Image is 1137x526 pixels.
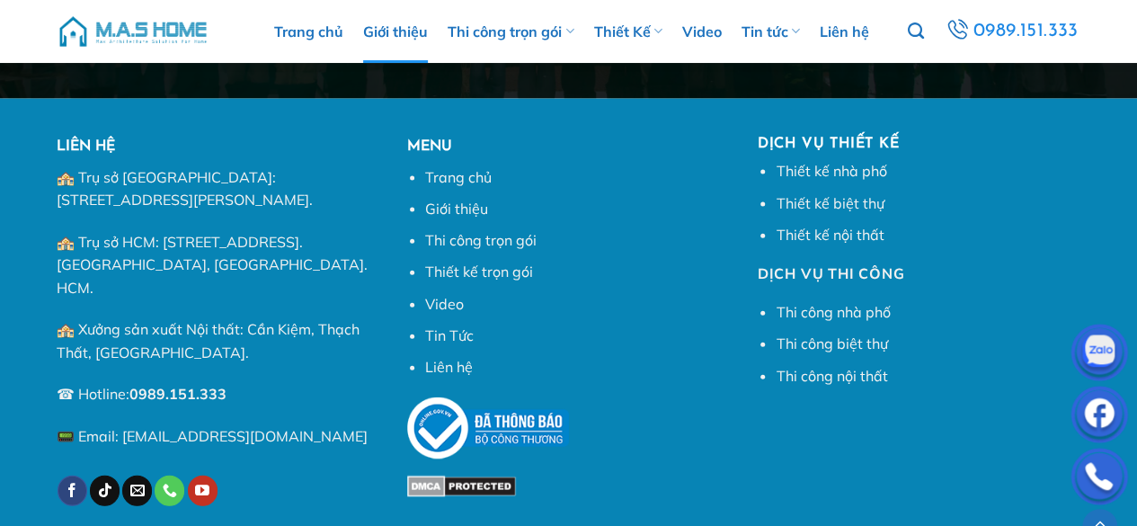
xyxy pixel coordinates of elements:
img: DMCA.com Protection Status [407,476,516,497]
img: Facebook [1072,390,1126,443]
a: Trang chủ [425,168,492,186]
a: 0989.151.333 [943,15,1080,48]
strong: LIÊN HỆ [57,139,115,154]
a: Thiết kế biệt thự [776,194,884,212]
a: 0989.151.333 [129,385,227,403]
span: 0989.151.333 [973,16,1079,47]
a: Liên hệ [425,358,473,376]
a: Gọi cho chúng tôi [155,476,184,506]
p: 🏤 Trụ sở HCM: [STREET_ADDRESS]. [GEOGRAPHIC_DATA], [GEOGRAPHIC_DATA]. HCM. [57,231,380,300]
a: Theo dõi trên YouTube [188,476,218,506]
a: Gửi email cho chúng tôi [122,476,152,506]
p: 🏤 Xưởng sản xuất Nội thất: Cần Kiệm, Thạch Thất, [GEOGRAPHIC_DATA]. [57,318,380,364]
a: Giới thiệu [425,200,488,218]
a: Thi công trọn gói [425,231,537,249]
a: Thiết kế nội thất [776,226,884,244]
a: Tìm kiếm [907,13,923,50]
img: M.A.S HOME – Tổng Thầu Thiết Kế Và Xây Nhà Trọn Gói [57,4,209,58]
a: Thi công nội thất [776,367,887,385]
a: Video [425,295,464,313]
strong: MENU [407,139,452,154]
a: Tin Tức [425,326,474,344]
strong: Dịch vụ thiết kế [758,137,900,151]
img: Phone [1072,452,1126,506]
a: Thi công biệt thự [776,334,887,352]
a: Theo dõi trên TikTok [90,476,120,506]
p: 📟 Email: [EMAIL_ADDRESS][DOMAIN_NAME] [57,425,380,449]
a: Theo dõi trên Facebook [58,476,87,506]
p: ☎ Hotline: [57,383,380,406]
strong: Dịch vụ thi công [758,264,905,282]
p: 🏤 Trụ sở [GEOGRAPHIC_DATA]: [STREET_ADDRESS][PERSON_NAME]. [57,166,380,212]
a: Thi công nhà phố [776,303,890,321]
a: Thiết kế nhà phố [776,162,886,180]
a: Thiết kế trọn gói [425,263,533,281]
img: Zalo [1072,328,1126,381]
